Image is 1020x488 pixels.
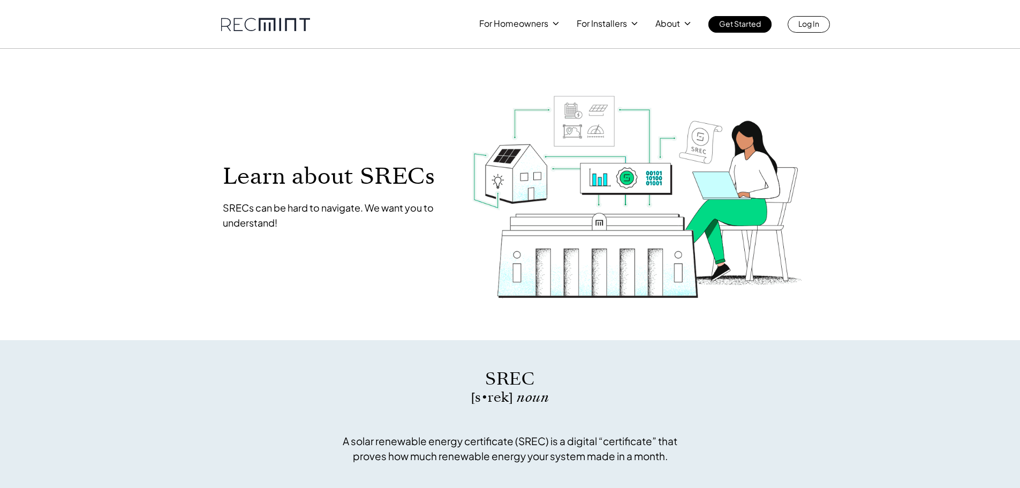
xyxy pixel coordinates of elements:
p: [s • rek] [336,391,684,404]
p: Get Started [719,16,761,31]
a: Log In [788,16,830,33]
p: For Installers [577,16,627,31]
p: For Homeowners [479,16,548,31]
p: SRECs can be hard to navigate. We want you to understand! [223,200,451,230]
p: A solar renewable energy certificate (SREC) is a digital “certificate” that proves how much renew... [336,433,684,463]
p: Log In [798,16,819,31]
p: About [655,16,680,31]
a: Get Started [708,16,772,33]
p: Learn about SRECs [223,164,451,188]
p: SREC [336,367,684,391]
span: noun [517,388,549,407]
